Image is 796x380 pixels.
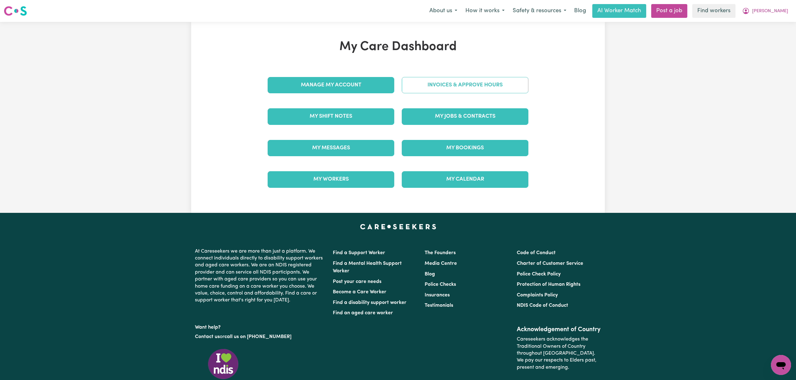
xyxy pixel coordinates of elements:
[425,261,457,266] a: Media Centre
[402,140,528,156] a: My Bookings
[752,8,788,15] span: [PERSON_NAME]
[425,282,456,287] a: Police Checks
[517,272,561,277] a: Police Check Policy
[517,250,556,255] a: Code of Conduct
[517,282,580,287] a: Protection of Human Rights
[268,108,394,125] a: My Shift Notes
[195,245,325,306] p: At Careseekers we are more than just a platform. We connect individuals directly to disability su...
[425,272,435,277] a: Blog
[425,293,450,298] a: Insurances
[195,321,325,331] p: Want help?
[195,334,220,339] a: Contact us
[268,77,394,93] a: Manage My Account
[402,108,528,125] a: My Jobs & Contracts
[333,261,402,274] a: Find a Mental Health Support Worker
[4,4,27,18] a: Careseekers logo
[268,171,394,187] a: My Workers
[517,261,583,266] a: Charter of Customer Service
[264,39,532,54] h1: My Care Dashboard
[517,333,601,373] p: Careseekers acknowledges the Traditional Owners of Country throughout [GEOGRAPHIC_DATA]. We pay o...
[738,4,792,18] button: My Account
[517,303,568,308] a: NDIS Code of Conduct
[333,279,381,284] a: Post your care needs
[517,293,558,298] a: Complaints Policy
[224,334,291,339] a: call us on [PHONE_NUMBER]
[570,4,590,18] a: Blog
[651,4,687,18] a: Post a job
[195,331,325,343] p: or
[425,303,453,308] a: Testimonials
[333,250,385,255] a: Find a Support Worker
[360,224,436,229] a: Careseekers home page
[333,290,386,295] a: Become a Care Worker
[402,171,528,187] a: My Calendar
[592,4,646,18] a: AI Worker Match
[425,4,461,18] button: About us
[268,140,394,156] a: My Messages
[461,4,509,18] button: How it works
[771,355,791,375] iframe: Button to launch messaging window, conversation in progress
[402,77,528,93] a: Invoices & Approve Hours
[425,250,456,255] a: The Founders
[692,4,736,18] a: Find workers
[333,311,393,316] a: Find an aged care worker
[333,300,406,305] a: Find a disability support worker
[509,4,570,18] button: Safety & resources
[4,5,27,17] img: Careseekers logo
[517,326,601,333] h2: Acknowledgement of Country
